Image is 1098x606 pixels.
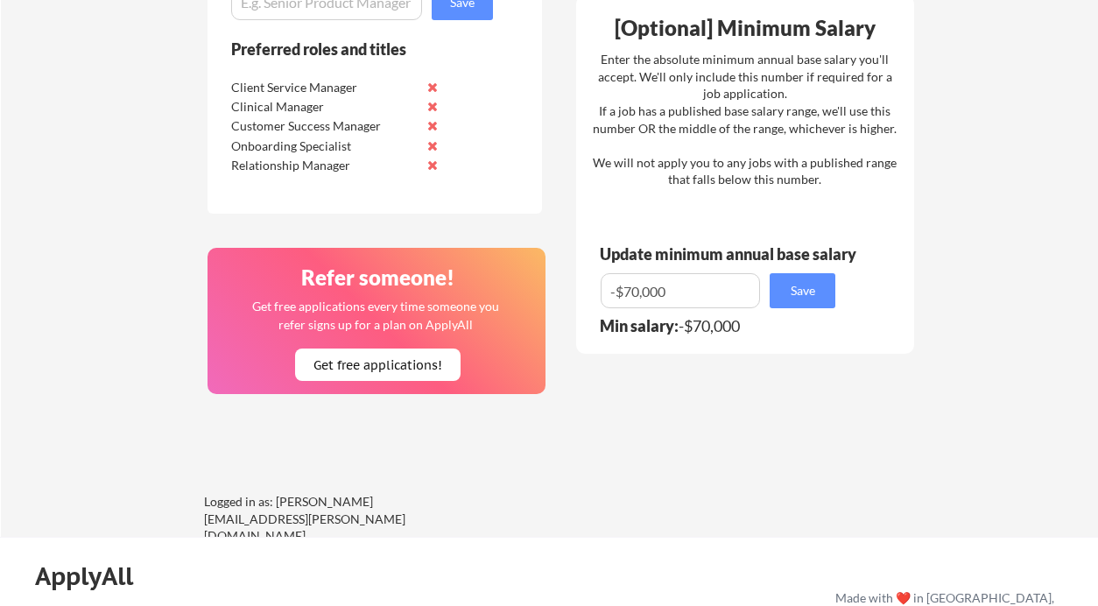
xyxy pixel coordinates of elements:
div: Refer someone! [215,267,540,288]
input: E.g. $100,000 [601,273,760,308]
div: Customer Success Manager [231,117,416,135]
div: Client Service Manager [231,79,416,96]
div: Preferred roles and titles [231,41,469,57]
div: Relationship Manager [231,157,416,174]
strong: Min salary: [600,316,679,335]
div: -$70,000 [600,318,847,334]
div: Get free applications every time someone you refer signs up for a plan on ApplyAll [250,297,500,334]
div: Logged in as: [PERSON_NAME][EMAIL_ADDRESS][PERSON_NAME][DOMAIN_NAME] [204,493,467,545]
div: Update minimum annual base salary [600,246,862,262]
div: Enter the absolute minimum annual base salary you'll accept. We'll only include this number if re... [593,51,897,188]
button: Save [770,273,835,308]
button: Get free applications! [295,349,461,381]
div: Onboarding Specialist [231,137,416,155]
div: [Optional] Minimum Salary [582,18,908,39]
div: Clinical Manager [231,98,416,116]
div: ApplyAll [35,561,153,591]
